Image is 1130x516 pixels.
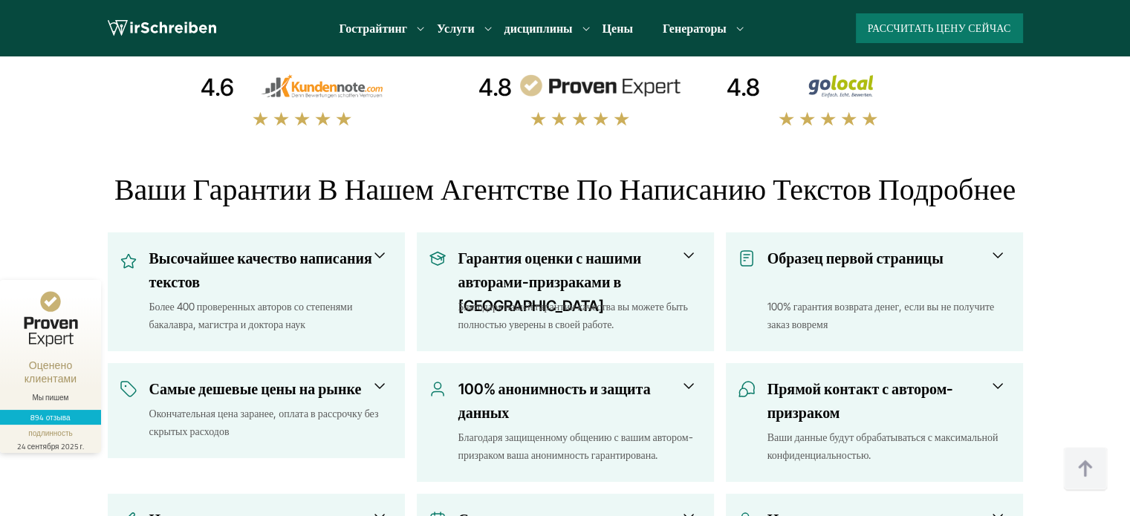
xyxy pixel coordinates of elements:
font: 4.8 [478,73,512,102]
img: Образец первой страницы [738,249,756,267]
font: Прямой контакт с автором-призраком [767,380,954,422]
font: Гарантия оценки с нашими авторами-призраками в [GEOGRAPHIC_DATA] [458,249,642,315]
img: рейтинг клиентов [240,74,403,98]
img: Мы пишем обзоры [766,74,929,98]
font: Услуги [437,21,475,36]
font: Оценено клиентами [25,358,77,385]
font: Генераторы [663,21,727,36]
font: Ваши гарантии в нашем агентстве по написанию текстов подробнее [114,171,1016,207]
font: 24 сентября 2025 г. [17,441,84,451]
font: Самые дешевые цены на рынке [149,380,362,398]
font: Мы пишем [33,392,69,402]
font: Благодаря нашей гарантии качества вы можете быть полностью уверены в своей работе. [458,300,688,330]
font: Ваши данные будут обрабатываться с максимальной конфиденциальностью. [767,431,999,461]
font: дисциплины [504,21,573,36]
font: 100% гарантия возврата денег, если вы не получите заказ вовремя [767,300,995,330]
font: 100% анонимность и защита данных [458,380,651,422]
button: Рассчитать цену сейчас [856,13,1023,43]
font: Образец первой страницы [767,249,944,267]
img: Самые дешевые цены на рынке [120,380,137,398]
a: Услуги [437,19,475,37]
font: подлинность [28,428,72,438]
img: проверенные экспертные обзоры [518,74,681,98]
font: 894 отзыва [30,412,70,422]
img: звезды [778,111,879,127]
img: Прямой контакт с автором-призраком [738,380,756,398]
font: Рассчитать цену сейчас [868,22,1011,34]
a: Цены [603,21,633,36]
font: 4.8 [727,73,760,102]
img: звезды [530,111,631,127]
font: Окончательная цена заранее, оплата в рассрочку без скрытых расходов [149,407,379,437]
font: Гострайтинг [339,21,407,36]
font: Высочайшее качество написания текстов [149,249,372,291]
img: верх на пуговицах [1063,447,1108,491]
img: Высочайшее качество написания текстов [120,249,137,273]
font: 4.6 [201,73,234,102]
font: Благодаря защищенному общению с вашим автором-призраком ваша анонимность гарантирована. [458,431,693,461]
img: 100% анонимность и защита данных [429,380,447,398]
img: звезды [252,111,353,127]
font: Более 400 проверенных авторов со степенями бакалавра, магистра и доктора наук [149,300,353,330]
img: логотип wewrite [108,17,216,39]
img: Гарантия оценки с нашими авторами-призраками в Вене [429,249,447,267]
